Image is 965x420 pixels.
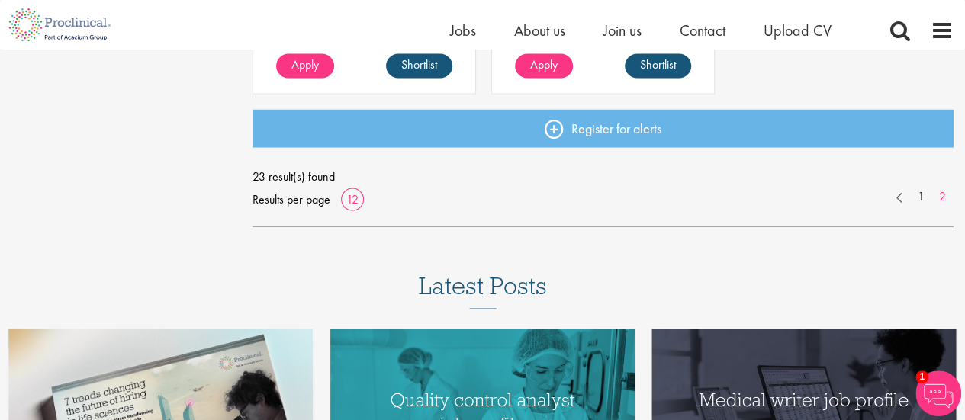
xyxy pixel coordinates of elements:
[915,370,928,383] span: 1
[276,53,334,78] a: Apply
[910,188,932,205] a: 1
[253,165,954,188] span: 23 result(s) found
[530,56,558,72] span: Apply
[625,53,691,78] a: Shortlist
[515,53,573,78] a: Apply
[603,21,642,40] a: Join us
[253,188,330,210] span: Results per page
[419,272,547,309] h3: Latest Posts
[931,188,954,205] a: 2
[341,191,364,207] a: 12
[514,21,565,40] a: About us
[764,21,832,40] a: Upload CV
[291,56,319,72] span: Apply
[386,53,452,78] a: Shortlist
[680,21,725,40] a: Contact
[915,370,961,416] img: Chatbot
[253,109,954,147] a: Register for alerts
[450,21,476,40] a: Jobs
